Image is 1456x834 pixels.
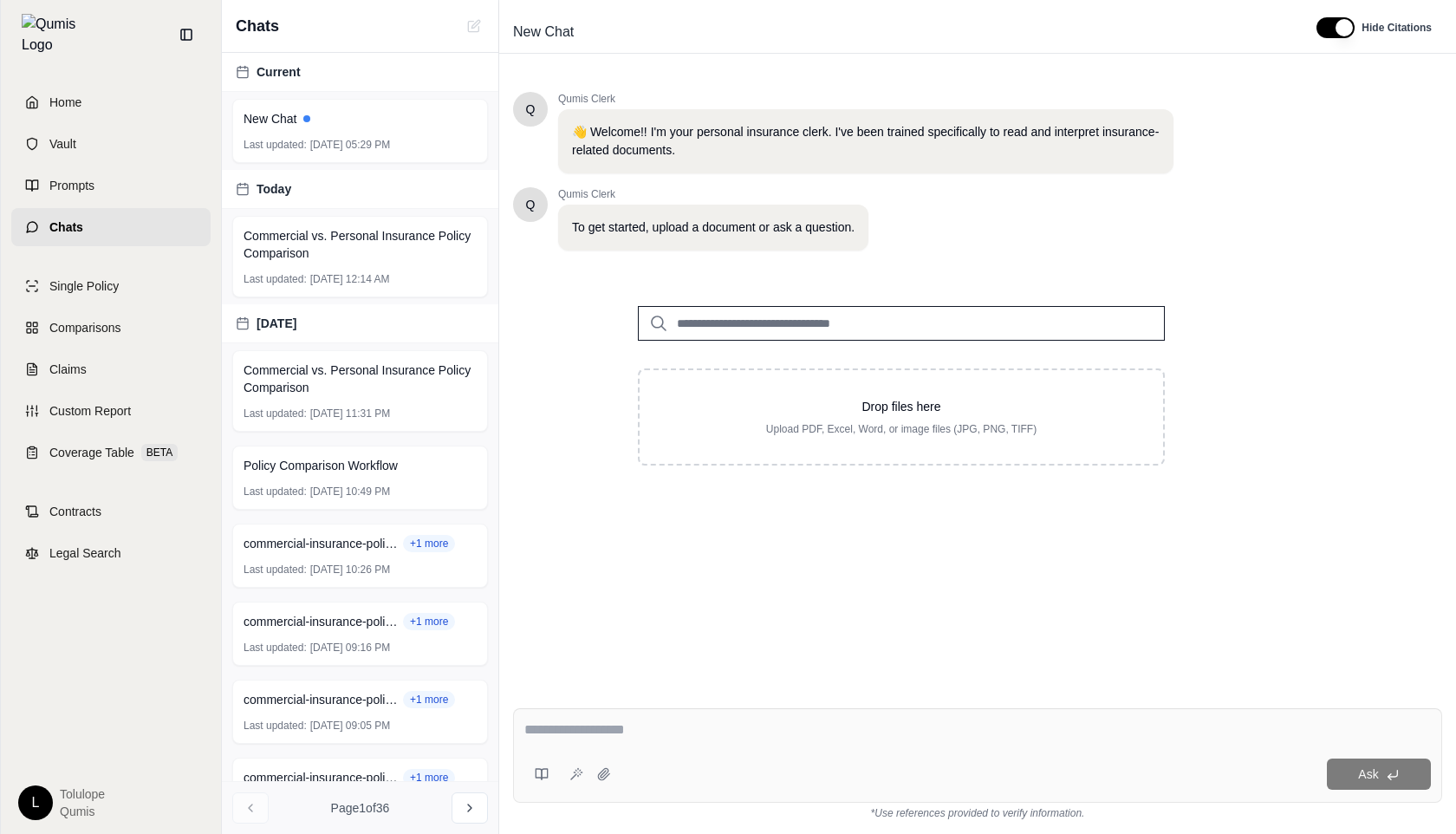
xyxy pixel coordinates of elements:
p: 👋 Welcome!! I'm your personal insurance clerk. I've been trained specifically to read and interpr... [572,123,1160,160]
span: Last updated: [244,138,307,152]
span: BETA [141,444,178,461]
a: Home [11,83,211,121]
span: Hello [526,196,536,213]
button: +1 more [403,535,455,552]
span: Claims [49,361,87,378]
p: To get started, upload a document or ask a question. [572,218,855,237]
a: Custom Report [11,392,211,430]
span: [DATE] 09:16 PM [310,641,390,655]
p: Drop files here [667,398,1135,415]
span: Single Policy [49,277,119,295]
span: commercial-insurance-policy.pdf [244,535,400,552]
a: Chats [11,208,211,246]
span: commercial-insurance-policy.pdf [244,691,400,708]
span: [DATE] 10:26 PM [310,563,390,577]
span: Current [257,63,301,81]
a: Contracts [11,492,211,531]
span: Hide Citations [1362,21,1432,35]
div: *Use references provided to verify information. [513,803,1442,820]
span: Chats [49,218,83,236]
span: Custom Report [49,402,131,420]
a: Coverage TableBETA [11,433,211,472]
a: Single Policy [11,267,211,305]
span: Last updated: [244,563,307,577]
span: [DATE] 11:31 PM [310,407,390,420]
button: +1 more [403,691,455,708]
span: Prompts [49,177,94,194]
span: Chats [236,14,279,38]
span: Commercial vs. Personal Insurance Policy Comparison [244,227,477,262]
span: Commercial vs. Personal Insurance Policy Comparison [244,362,477,396]
p: Upload PDF, Excel, Word, or image files (JPG, PNG, TIFF) [667,422,1135,436]
span: Last updated: [244,719,307,733]
a: Legal Search [11,534,211,572]
a: Comparisons [11,309,211,347]
span: Page 1 of 36 [331,799,390,817]
button: Collapse sidebar [172,21,200,49]
span: Contracts [49,503,101,520]
span: Legal Search [49,544,121,562]
button: Ask [1327,759,1431,790]
span: Comparisons [49,319,120,336]
span: Coverage Table [49,444,134,461]
button: +1 more [403,769,455,786]
button: +1 more [403,613,455,630]
span: Home [49,94,81,111]
span: commercial-insurance-policy.pdf [244,769,400,786]
span: New Chat [506,18,581,46]
span: Qumis [60,803,105,820]
span: [DATE] [257,315,296,332]
img: Qumis Logo [22,14,87,55]
span: Last updated: [244,485,307,498]
span: Ask [1358,767,1378,781]
button: New Chat [464,16,484,36]
div: Edit Title [506,18,1296,46]
span: Qumis Clerk [558,92,1173,106]
span: Qumis Clerk [558,187,868,201]
span: [DATE] 05:29 PM [310,138,390,152]
span: commercial-insurance-policy.pdf [244,613,400,630]
div: L [18,785,53,820]
a: Vault [11,125,211,163]
a: Claims [11,350,211,388]
span: Last updated: [244,272,307,286]
span: Vault [49,135,76,153]
span: Today [257,180,291,198]
span: Hello [526,101,536,118]
span: [DATE] 10:49 PM [310,485,390,498]
span: New Chat [244,110,296,127]
span: [DATE] 09:05 PM [310,719,390,733]
a: Prompts [11,166,211,205]
span: Tolulope [60,785,105,803]
span: [DATE] 12:14 AM [310,272,390,286]
span: Last updated: [244,641,307,655]
span: Last updated: [244,407,307,420]
span: Policy Comparison Workflow [244,457,398,474]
